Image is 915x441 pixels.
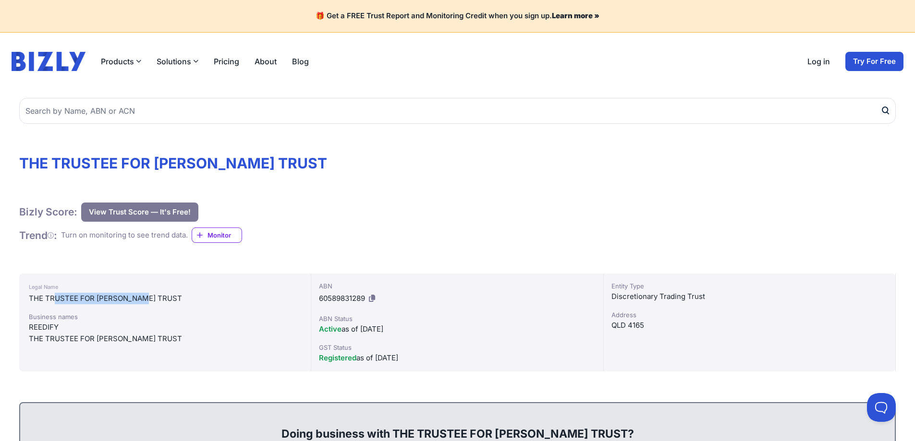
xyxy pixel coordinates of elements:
[101,56,141,67] button: Products
[12,12,903,21] h4: 🎁 Get a FREE Trust Report and Monitoring Credit when you sign up.
[611,281,888,291] div: Entity Type
[19,229,57,242] h1: Trend :
[29,322,301,333] div: REEDIFY
[319,353,356,362] span: Registered
[319,324,342,334] span: Active
[319,314,595,323] div: ABN Status
[807,56,830,67] a: Log in
[29,333,301,345] div: THE TRUSTEE FOR [PERSON_NAME] TRUST
[845,52,903,71] a: Try For Free
[255,56,277,67] a: About
[319,294,365,303] span: 60589831289
[81,203,198,222] button: View Trust Score — It's Free!
[292,56,309,67] a: Blog
[319,352,595,364] div: as of [DATE]
[29,312,301,322] div: Business names
[214,56,239,67] a: Pricing
[611,320,888,331] div: QLD 4165
[611,310,888,320] div: Address
[611,291,888,302] div: Discretionary Trading Trust
[867,393,896,422] iframe: Toggle Customer Support
[319,343,595,352] div: GST Status
[19,155,896,172] h1: THE TRUSTEE FOR [PERSON_NAME] TRUST
[29,293,301,304] div: THE TRUSTEE FOR [PERSON_NAME] TRUST
[192,227,242,243] a: Monitor
[61,230,188,241] div: Turn on monitoring to see trend data.
[29,281,301,293] div: Legal Name
[319,323,595,335] div: as of [DATE]
[19,98,896,124] input: Search by Name, ABN or ACN
[207,230,242,240] span: Monitor
[552,11,599,20] a: Learn more »
[157,56,198,67] button: Solutions
[19,205,77,218] h1: Bizly Score:
[319,281,595,291] div: ABN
